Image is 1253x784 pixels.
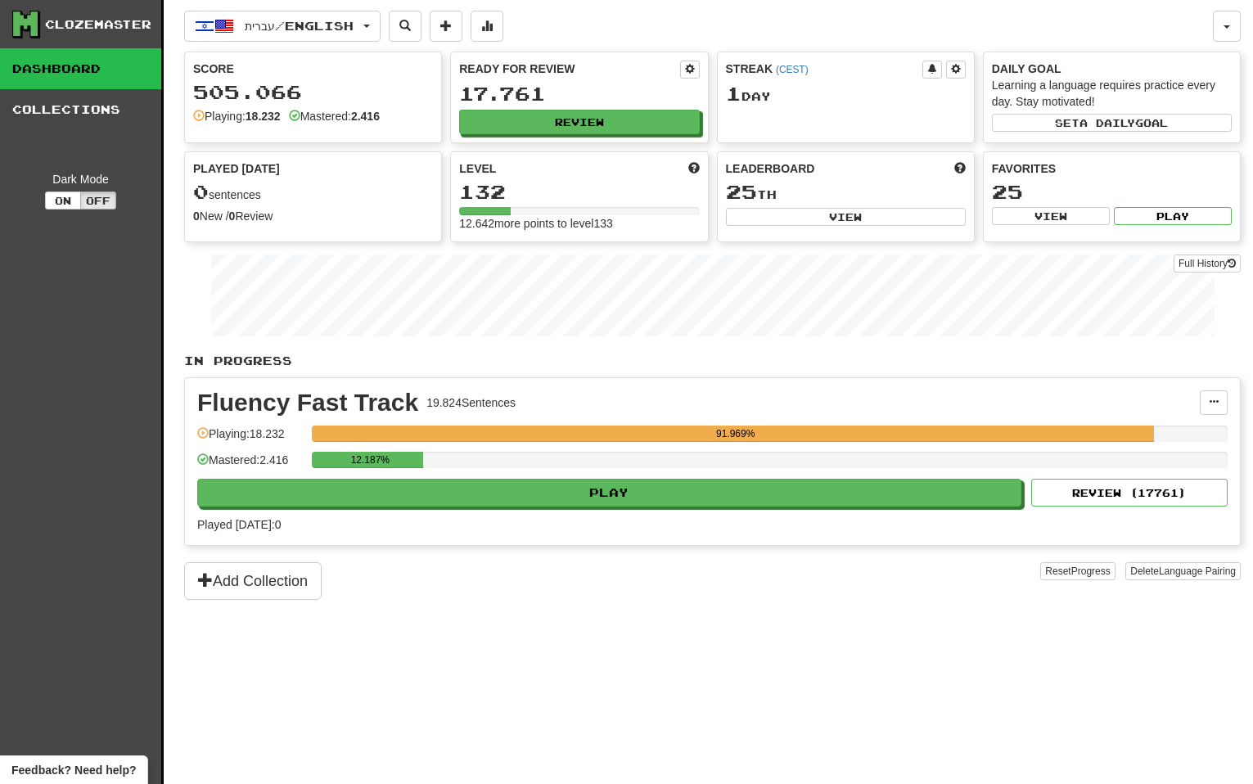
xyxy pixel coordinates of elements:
button: DeleteLanguage Pairing [1125,562,1241,580]
strong: 2.416 [351,110,380,123]
div: 12.187% [317,452,423,468]
div: 91.969% [317,426,1154,442]
button: More stats [471,11,503,42]
button: Play [1114,207,1232,225]
strong: 0 [193,210,200,223]
span: Played [DATE] [193,160,280,177]
div: 132 [459,182,699,202]
div: 25 [992,182,1232,202]
div: Dark Mode [12,171,149,187]
button: View [726,208,966,226]
div: New / Review [193,208,433,224]
div: Learning a language requires practice every day. Stay motivated! [992,77,1232,110]
span: Language Pairing [1159,565,1236,577]
div: Playing: 18.232 [197,426,304,453]
strong: 0 [229,210,236,223]
span: Open feedback widget [11,762,136,778]
button: Search sentences [389,11,421,42]
div: Playing: [193,108,281,124]
span: 1 [726,82,741,105]
button: Play [197,479,1021,507]
div: Score [193,61,433,77]
div: Ready for Review [459,61,679,77]
button: Add Collection [184,562,322,600]
button: On [45,191,81,210]
button: Seta dailygoal [992,114,1232,132]
div: sentences [193,182,433,203]
span: a daily [1079,117,1135,128]
span: Leaderboard [726,160,815,177]
span: Progress [1071,565,1111,577]
button: Review (17761) [1031,479,1228,507]
span: עברית / English [245,19,354,33]
div: Daily Goal [992,61,1232,77]
span: Score more points to level up [688,160,700,177]
span: 0 [193,180,209,203]
a: Full History [1174,255,1241,273]
button: Add sentence to collection [430,11,462,42]
button: ResetProgress [1040,562,1115,580]
div: Mastered: [289,108,380,124]
strong: 18.232 [246,110,281,123]
div: Mastered: 2.416 [197,452,304,479]
span: Level [459,160,496,177]
div: Fluency Fast Track [197,390,418,415]
button: Review [459,110,699,134]
span: 25 [726,180,757,203]
a: (CEST) [776,64,809,75]
button: Off [80,191,116,210]
button: עברית/English [184,11,381,42]
div: Streak [726,61,922,77]
p: In Progress [184,353,1241,369]
span: This week in points, UTC [954,160,966,177]
div: 12.642 more points to level 133 [459,215,699,232]
button: View [992,207,1110,225]
div: 19.824 Sentences [426,394,516,411]
div: 505.066 [193,82,433,102]
div: th [726,182,966,203]
span: Played [DATE]: 0 [197,518,281,531]
div: Day [726,83,966,105]
div: 17.761 [459,83,699,104]
div: Favorites [992,160,1232,177]
div: Clozemaster [45,16,151,33]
